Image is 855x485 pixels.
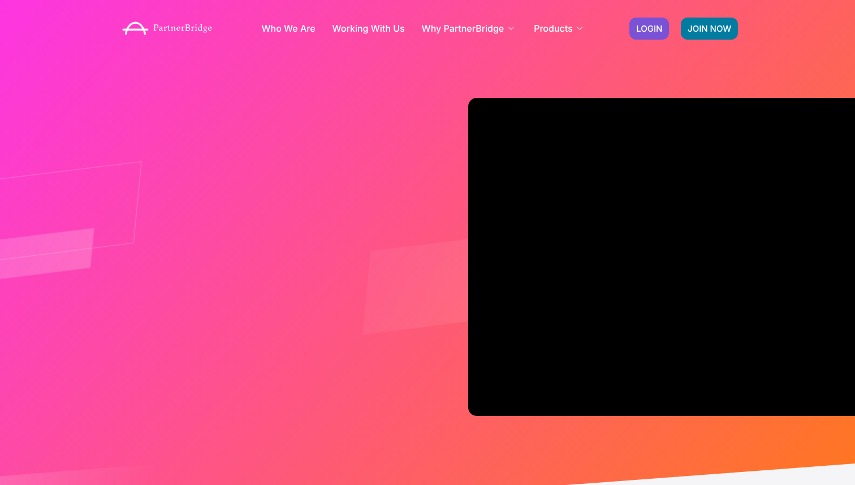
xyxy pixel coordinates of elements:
a: Who We Are [261,24,315,33]
span: JOIN NOW [688,24,731,33]
a: Working With Us [332,24,405,33]
span: LOGIN [636,24,662,33]
a: JOIN NOW [681,18,738,40]
a: Why PartnerBridge [422,24,517,33]
a: Products [534,24,585,33]
a: LOGIN [629,18,669,40]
